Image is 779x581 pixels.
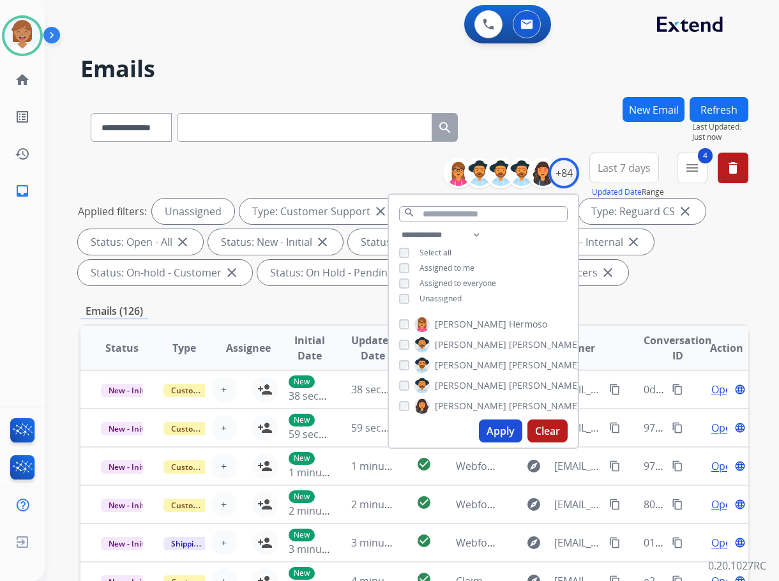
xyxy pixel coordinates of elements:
img: avatar [4,18,40,54]
span: Open [711,420,737,435]
div: Status: New - Initial [208,229,343,255]
mat-icon: content_copy [672,537,683,548]
div: Status: On Hold - Pending Parts [257,260,452,285]
mat-icon: search [404,207,415,218]
mat-icon: explore [526,535,541,550]
mat-icon: search [437,120,453,135]
mat-icon: content_copy [609,460,621,472]
span: + [221,535,227,550]
span: Assigned to me [420,262,474,273]
span: 2 minutes ago [289,504,357,518]
mat-icon: language [734,384,746,395]
mat-icon: delete [725,160,741,176]
span: [PERSON_NAME] [509,338,580,351]
span: New - Initial [101,460,160,474]
span: + [221,420,227,435]
span: 59 seconds ago [351,421,426,435]
mat-icon: content_copy [672,384,683,395]
span: [PERSON_NAME] [435,400,506,412]
span: + [221,382,227,397]
span: 4 [698,148,713,163]
mat-icon: close [373,204,388,219]
mat-icon: close [315,234,330,250]
span: Conversation ID [644,333,712,363]
div: Unassigned [152,199,234,224]
span: Open [711,497,737,512]
mat-icon: language [734,537,746,548]
span: 3 minutes ago [289,542,357,556]
span: 1 minute ago [351,459,414,473]
span: 38 seconds ago [289,389,363,403]
mat-icon: person_add [257,497,273,512]
span: Range [592,186,664,197]
button: Apply [479,419,522,442]
span: + [221,458,227,474]
p: New [289,452,315,465]
span: Open [711,535,737,550]
span: Shipping Protection [163,537,251,550]
button: Updated Date [592,187,642,197]
span: [PERSON_NAME] [435,338,506,351]
span: Assignee [226,340,271,356]
span: [PERSON_NAME] [435,359,506,372]
span: Initial Date [289,333,330,363]
span: Webform from [EMAIL_ADDRESS][DOMAIN_NAME] on [DATE] [456,536,745,550]
span: [EMAIL_ADDRESS][DOMAIN_NAME] [554,458,602,474]
mat-icon: content_copy [609,384,621,395]
p: New [289,375,315,388]
mat-icon: check_circle [416,495,432,510]
mat-icon: language [734,460,746,472]
span: Type [172,340,196,356]
mat-icon: close [600,265,616,280]
button: Last 7 days [589,153,659,183]
mat-icon: content_copy [672,499,683,510]
p: New [289,529,315,541]
mat-icon: inbox [15,183,30,199]
span: [PERSON_NAME] [509,400,580,412]
button: Refresh [690,97,748,122]
th: Action [686,326,748,370]
span: New - Initial [101,537,160,550]
div: Type: Reguard CS [579,199,706,224]
div: +84 [548,158,579,188]
div: Status: New - Reply [348,229,483,255]
mat-icon: content_copy [609,422,621,434]
span: [EMAIL_ADDRESS][DOMAIN_NAME] [554,535,602,550]
span: Customer Support [163,384,246,397]
mat-icon: person_add [257,535,273,550]
div: Status: On-hold - Customer [78,260,252,285]
span: + [221,497,227,512]
mat-icon: person_add [257,382,273,397]
p: Applied filters: [78,204,147,219]
span: Updated Date [351,333,395,363]
mat-icon: language [734,422,746,434]
span: [PERSON_NAME] [435,318,506,331]
span: [PERSON_NAME] [435,379,506,392]
span: [PERSON_NAME] [509,359,580,372]
span: Unassigned [420,293,462,304]
span: New - Initial [101,422,160,435]
span: Hermoso [509,318,547,331]
span: Assigned to everyone [420,278,496,289]
button: 4 [677,153,707,183]
mat-icon: content_copy [672,460,683,472]
mat-icon: person_add [257,420,273,435]
button: Clear [527,419,568,442]
span: New - Initial [101,499,160,512]
button: + [211,377,237,402]
span: 1 minute ago [289,465,352,479]
mat-icon: content_copy [609,537,621,548]
mat-icon: check_circle [416,456,432,472]
button: + [211,415,237,441]
button: + [211,530,237,555]
mat-icon: close [677,204,693,219]
div: Status: Open - All [78,229,203,255]
span: 3 minutes ago [351,536,420,550]
mat-icon: content_copy [672,422,683,434]
span: Select all [420,247,451,258]
span: 38 seconds ago [351,382,426,396]
mat-icon: close [175,234,190,250]
span: Last Updated: [692,122,748,132]
button: + [211,453,237,479]
mat-icon: close [626,234,641,250]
